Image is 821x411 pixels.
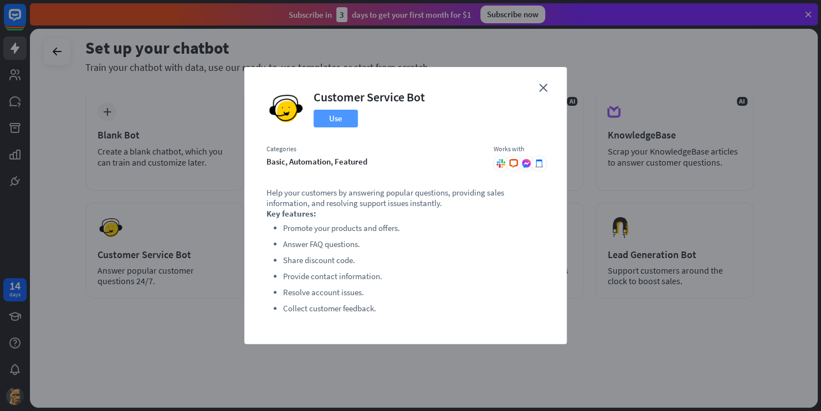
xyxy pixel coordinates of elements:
li: Resolve account issues. [283,286,545,299]
div: basic, automation, featured [266,156,483,167]
button: Use [314,110,358,127]
li: Share discount code. [283,254,545,267]
i: close [539,84,547,92]
div: Works with [494,145,545,153]
p: Help your customers by answering popular questions, providing sales information, and resolving su... [266,187,545,208]
div: Customer Service Bot [314,89,425,105]
img: Customer Service Bot [266,89,305,128]
button: Open LiveChat chat widget [9,4,42,38]
div: Categories [266,145,483,153]
li: Answer FAQ questions. [283,238,545,251]
li: Promote your products and offers. [283,222,545,235]
li: Collect customer feedback. [283,302,545,315]
strong: Key features: [266,208,316,219]
li: Provide contact information. [283,270,545,283]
